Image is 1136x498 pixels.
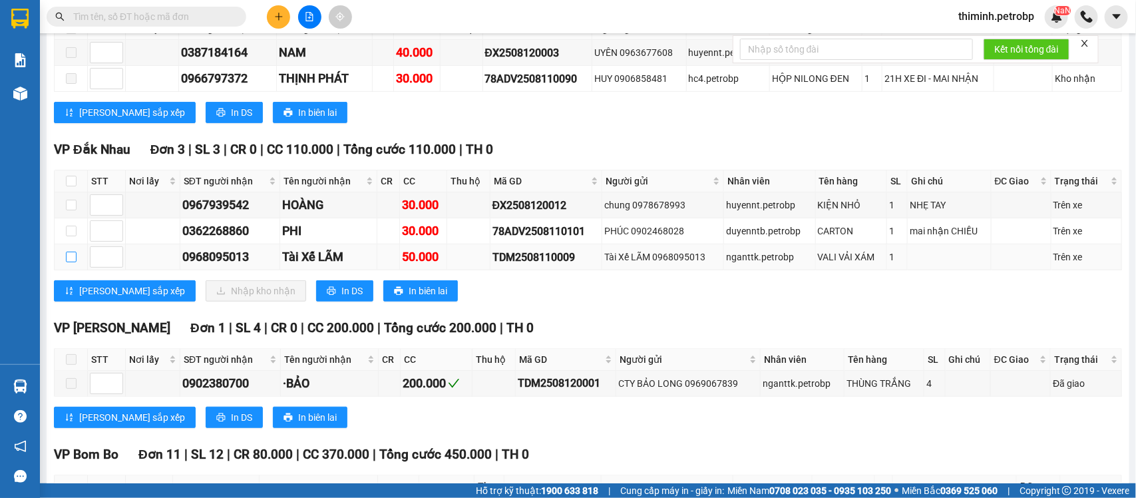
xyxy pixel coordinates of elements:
[181,69,274,88] div: 0966797372
[490,192,602,218] td: ĐX2508120012
[864,71,880,86] div: 1
[180,371,281,397] td: 0902380700
[206,280,306,302] button: downloadNhập kho nhận
[772,71,860,86] div: HỘP NILONG ĐEN
[303,447,369,462] span: CC 370.000
[490,218,602,244] td: 78ADV2508110101
[182,248,278,266] div: 0968095013
[181,43,274,62] div: 0387184164
[92,94,177,109] li: VP VP Đắk Nhau
[277,40,372,66] td: NAM
[402,196,445,214] div: 30.000
[887,170,908,192] th: SL
[984,39,1069,60] button: Kết nối tổng đài
[604,250,721,264] div: Tài Xế LÃM 0968095013
[995,174,1038,188] span: ĐC Giao
[282,248,375,266] div: Tài Xế LÃM
[267,5,290,29] button: plus
[14,440,27,453] span: notification
[908,170,992,192] th: Ghi chú
[329,5,352,29] button: aim
[889,250,905,264] div: 1
[769,485,891,496] strong: 0708 023 035 - 0935 103 250
[494,174,588,188] span: Mã GD
[689,71,767,86] div: hc4.petrobp
[620,352,746,367] span: Người gửi
[13,379,27,393] img: warehouse-icon
[13,87,27,101] img: warehouse-icon
[188,142,192,157] span: |
[845,349,924,371] th: Tên hàng
[273,407,347,428] button: printerIn biên lai
[726,198,813,212] div: huyennt.petrobp
[279,69,369,88] div: THỊNH PHÁT
[818,198,884,212] div: KIỆN NHỎ
[373,447,376,462] span: |
[88,170,126,192] th: STT
[500,320,503,336] span: |
[1053,376,1119,391] div: Đã giao
[1053,224,1119,238] div: Trên xe
[260,142,264,157] span: |
[490,244,602,270] td: TDM2508110009
[400,170,447,192] th: CC
[541,485,598,496] strong: 1900 633 818
[402,222,445,240] div: 30.000
[65,286,74,297] span: sort-ascending
[473,349,516,371] th: Thu hộ
[763,376,842,391] div: nganttk.petrobp
[281,371,379,397] td: ·BẢO
[305,12,314,21] span: file-add
[483,40,593,66] td: ĐX2508120003
[502,447,529,462] span: TH 0
[379,447,492,462] span: Tổng cước 450.000
[54,320,170,336] span: VP [PERSON_NAME]
[65,413,74,423] span: sort-ascending
[179,40,277,66] td: 0387184164
[13,53,27,67] img: solution-icon
[150,142,186,157] span: Đơn 3
[902,483,998,498] span: Miền Bắc
[206,407,263,428] button: printerIn DS
[1062,486,1071,495] span: copyright
[1055,71,1119,86] div: Kho nhận
[54,280,196,302] button: sort-ascending[PERSON_NAME] sắp xếp
[689,45,767,60] div: huyennt.petrobp
[264,320,268,336] span: |
[191,447,224,462] span: SL 12
[377,320,381,336] span: |
[279,43,369,62] div: NAM
[54,102,196,123] button: sort-ascending[PERSON_NAME] sắp xếp
[727,483,891,498] span: Miền Nam
[327,286,336,297] span: printer
[231,410,252,425] span: In DS
[485,71,590,87] div: 78ADV2508110090
[889,198,905,212] div: 1
[7,94,92,138] li: VP VP [GEOGRAPHIC_DATA]
[604,224,721,238] div: PHÚC 0902468028
[924,349,945,371] th: SL
[129,352,166,367] span: Nơi lấy
[1081,11,1093,23] img: phone-icon
[182,374,278,393] div: 0902380700
[79,284,185,298] span: [PERSON_NAME] sắp xếp
[1111,11,1123,23] span: caret-down
[230,142,257,157] span: CR 0
[940,485,998,496] strong: 0369 525 060
[316,280,373,302] button: printerIn DS
[1053,198,1119,212] div: Trên xe
[298,105,337,120] span: In biên lai
[724,170,815,192] th: Nhân viên
[280,218,377,244] td: PHI
[492,249,600,266] div: TDM2508110009
[594,45,683,60] div: UYÊN 0963677608
[138,447,181,462] span: Đơn 11
[184,447,188,462] span: |
[926,376,942,391] div: 4
[341,284,363,298] span: In DS
[818,250,884,264] div: VALI VẢI XÁM
[224,142,227,157] span: |
[284,174,363,188] span: Tên người nhận
[282,196,375,214] div: HOÀNG
[740,39,973,60] input: Nhập số tổng đài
